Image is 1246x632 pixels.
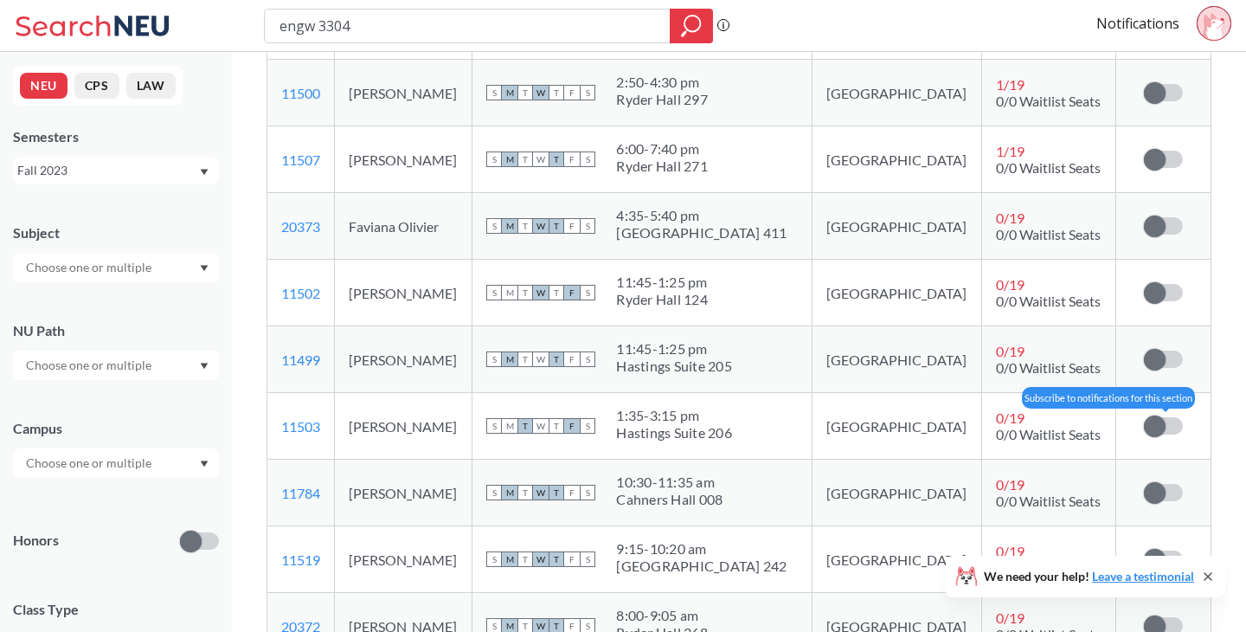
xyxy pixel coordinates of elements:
[281,152,320,168] a: 11507
[996,476,1024,493] span: 0 / 19
[502,85,517,100] span: M
[996,276,1024,293] span: 0 / 19
[996,226,1101,242] span: 0/0 Waitlist Seats
[533,152,549,167] span: W
[533,351,549,367] span: W
[616,224,787,242] div: [GEOGRAPHIC_DATA] 411
[486,285,502,300] span: S
[200,265,209,272] svg: Dropdown arrow
[549,152,564,167] span: T
[74,73,119,99] button: CPS
[335,126,472,193] td: [PERSON_NAME]
[549,485,564,500] span: T
[281,351,320,368] a: 11499
[996,93,1101,109] span: 0/0 Waitlist Seats
[281,285,320,301] a: 11502
[616,558,787,575] div: [GEOGRAPHIC_DATA] 242
[13,223,219,242] div: Subject
[580,218,595,234] span: S
[486,351,502,367] span: S
[549,551,564,567] span: T
[580,551,595,567] span: S
[17,355,163,376] input: Choose one or multiple
[281,85,320,101] a: 11500
[616,207,787,224] div: 4:35 - 5:40 pm
[616,474,723,491] div: 10:30 - 11:35 am
[812,326,982,393] td: [GEOGRAPHIC_DATA]
[984,571,1194,583] span: We need your help!
[278,11,658,41] input: Class, professor, course number, "phrase"
[200,461,209,468] svg: Dropdown arrow
[549,218,564,234] span: T
[335,460,472,526] td: [PERSON_NAME]
[996,359,1101,376] span: 0/0 Waitlist Seats
[996,76,1024,93] span: 1 / 19
[564,551,580,567] span: F
[812,460,982,526] td: [GEOGRAPHIC_DATA]
[549,418,564,434] span: T
[486,152,502,167] span: S
[502,152,517,167] span: M
[996,159,1101,176] span: 0/0 Waitlist Seats
[533,218,549,234] span: W
[486,418,502,434] span: S
[564,218,580,234] span: F
[17,453,163,474] input: Choose one or multiple
[13,351,219,380] div: Dropdown arrow
[13,531,59,551] p: Honors
[996,543,1024,559] span: 0 / 19
[564,85,580,100] span: F
[812,193,982,260] td: [GEOGRAPHIC_DATA]
[812,126,982,193] td: [GEOGRAPHIC_DATA]
[549,351,564,367] span: T
[616,607,708,624] div: 8:00 - 9:05 am
[549,285,564,300] span: T
[616,424,732,442] div: Hastings Suite 206
[616,407,732,424] div: 1:35 - 3:15 pm
[502,285,517,300] span: M
[616,291,708,308] div: Ryder Hall 124
[616,74,708,91] div: 2:50 - 4:30 pm
[812,393,982,460] td: [GEOGRAPHIC_DATA]
[549,85,564,100] span: T
[533,551,549,567] span: W
[13,253,219,282] div: Dropdown arrow
[335,60,472,126] td: [PERSON_NAME]
[564,152,580,167] span: F
[812,526,982,593] td: [GEOGRAPHIC_DATA]
[517,152,533,167] span: T
[486,485,502,500] span: S
[996,210,1024,226] span: 0 / 19
[580,152,595,167] span: S
[580,285,595,300] span: S
[812,60,982,126] td: [GEOGRAPHIC_DATA]
[20,73,67,99] button: NEU
[564,485,580,500] span: F
[335,393,472,460] td: [PERSON_NAME]
[996,343,1024,359] span: 0 / 19
[616,358,732,375] div: Hastings Suite 205
[335,326,472,393] td: [PERSON_NAME]
[517,351,533,367] span: T
[564,285,580,300] span: F
[580,418,595,434] span: S
[996,609,1024,626] span: 0 / 19
[533,285,549,300] span: W
[13,419,219,438] div: Campus
[486,85,502,100] span: S
[281,485,320,501] a: 11784
[13,321,219,340] div: NU Path
[13,127,219,146] div: Semesters
[200,169,209,176] svg: Dropdown arrow
[13,600,219,619] span: Class Type
[616,140,708,158] div: 6:00 - 7:40 pm
[996,293,1101,309] span: 0/0 Waitlist Seats
[1092,569,1194,584] a: Leave a testimonial
[486,218,502,234] span: S
[517,418,533,434] span: T
[517,485,533,500] span: T
[281,218,320,235] a: 20373
[502,218,517,234] span: M
[502,551,517,567] span: M
[996,143,1024,159] span: 1 / 19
